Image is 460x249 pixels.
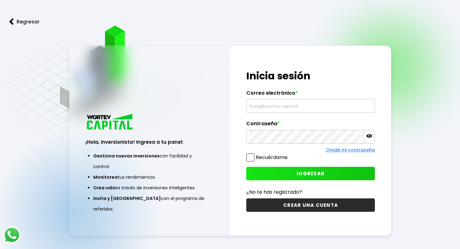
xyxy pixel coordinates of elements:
[93,153,160,159] span: Gestiona nuevas inversiones
[93,185,117,191] span: Crea valor
[246,198,375,212] button: CREAR UNA CUENTA
[246,188,375,212] a: ¿No te has registrado?CREAR UNA CUENTA
[93,172,206,182] li: tus rendimientos.
[246,68,375,83] h1: Inicia sesión
[246,188,375,196] p: ¿No te has registrado?
[246,167,375,180] button: INGRESAR
[85,113,135,132] img: logo_wortev_capital
[9,18,14,25] img: flecha izquierda
[3,226,21,244] img: logos_whatsapp-icon.242b2217.svg
[93,195,161,202] span: Invita y [GEOGRAPHIC_DATA]
[85,138,214,146] h3: ¡Hola, inversionista! Ingresa a tu panel:
[93,193,206,214] li: con el programa de referidos.
[326,147,375,153] a: Olvidé mi contraseña
[246,90,375,99] label: Correo electrónico
[297,170,325,177] span: INGRESAR
[256,154,288,161] label: Recuérdame
[93,182,206,193] li: a través de inversiones inteligentes.
[249,99,372,112] input: hola@wortev.capital
[93,174,118,180] span: Monitorea
[93,151,206,172] li: con facilidad y control.
[246,121,375,130] label: Contraseña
